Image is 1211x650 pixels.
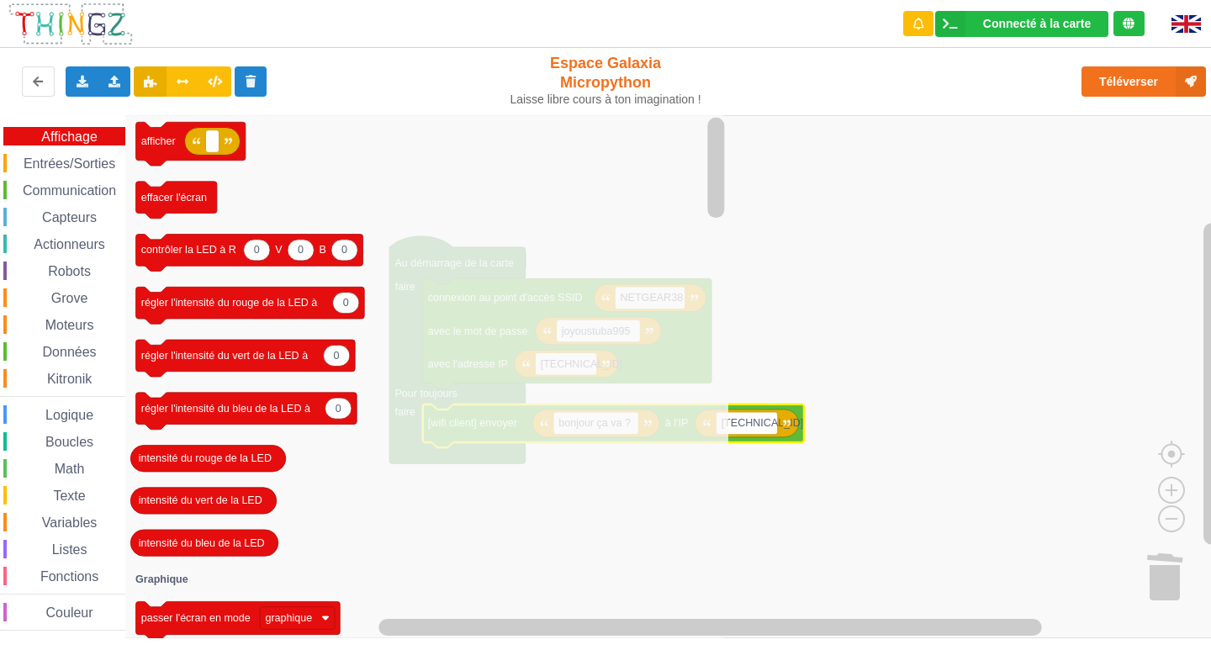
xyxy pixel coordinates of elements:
span: Fonctions [38,569,101,584]
span: Couleur [44,605,96,620]
span: Kitronik [45,372,94,386]
text: graphique [266,612,313,624]
span: Math [52,462,87,476]
text: régler l'intensité du bleu de la LED à [141,403,310,415]
text: régler l'intensité du rouge de la LED à [141,297,318,309]
span: Moteurs [43,318,97,332]
text: intensité du rouge de la LED [139,452,272,464]
text: 0 [254,245,260,256]
text: effacer l'écran [141,192,207,203]
text: intensité du vert de la LED [139,495,262,507]
text: 0 [341,245,347,256]
text: 0 [334,350,340,362]
span: Robots [45,264,93,278]
span: Variables [40,515,100,530]
text: [TECHNICAL_ID] [722,417,804,429]
img: thingz_logo.png [8,2,134,46]
div: Espace Galaxia Micropython [503,54,709,107]
div: Tu es connecté au serveur de création de Thingz [1113,11,1145,36]
span: Texte [50,489,87,503]
text: 0 [336,403,341,415]
div: Laisse libre cours à ton imagination ! [503,92,709,107]
text: passer l'écran en mode [141,612,251,624]
span: Grove [49,291,91,305]
img: gb.png [1171,15,1201,33]
span: Données [40,345,99,359]
span: Communication [20,183,119,198]
span: Boucles [43,435,96,449]
button: Téléverser [1081,66,1206,97]
div: Connecté à la carte [983,18,1091,29]
text: Graphique [135,574,188,586]
text: 0 [298,245,304,256]
text: 0 [343,297,349,309]
span: Affichage [39,129,99,144]
text: régler l'intensité du vert de la LED à [141,350,308,362]
span: Logique [43,408,96,422]
span: Listes [50,542,90,557]
text: V [275,245,283,256]
text: B [320,245,326,256]
span: Capteurs [40,210,99,225]
span: Entrées/Sorties [21,156,118,171]
span: Actionneurs [31,237,108,251]
text: contrôler la LED à R [141,245,236,256]
div: Ta base fonctionne bien ! [935,11,1108,37]
text: afficher [141,135,176,147]
text: intensité du bleu de la LED [139,537,265,549]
